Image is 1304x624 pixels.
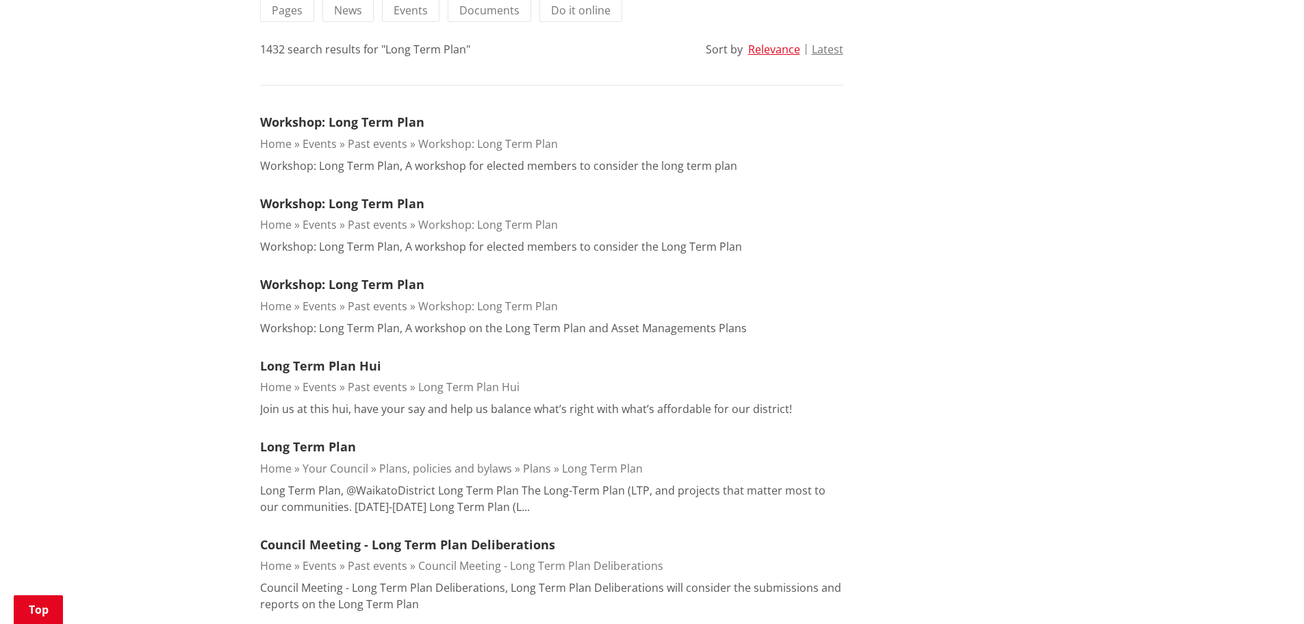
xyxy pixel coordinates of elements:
[303,558,337,573] a: Events
[260,276,424,292] a: Workshop: Long Term Plan
[303,136,337,151] a: Events
[303,217,337,232] a: Events
[272,3,303,18] span: Pages
[260,401,792,417] p: Join us at this hui, have your say and help us balance what’s right with what’s affordable for ou...
[748,43,800,55] button: Relevance
[418,558,663,573] a: Council Meeting - Long Term Plan Deliberations
[348,558,407,573] a: Past events
[551,3,611,18] span: Do it online
[334,3,362,18] span: News
[260,158,737,174] p: Workshop: Long Term Plan, A workshop for elected members to consider the long term plan
[260,379,292,395] a: Home
[562,461,643,476] a: Long Term Plan
[1241,566,1290,616] iframe: Messenger Launcher
[348,217,407,232] a: Past events
[523,461,551,476] a: Plans
[260,41,470,58] div: 1432 search results for "Long Term Plan"
[418,299,558,314] a: Workshop: Long Term Plan
[303,379,337,395] a: Events
[260,558,292,573] a: Home
[260,217,292,232] a: Home
[303,461,368,476] a: Your Council
[379,461,512,476] a: Plans, policies and bylaws
[348,136,407,151] a: Past events
[260,299,292,314] a: Home
[348,299,407,314] a: Past events
[812,43,843,55] button: Latest
[260,114,424,130] a: Workshop: Long Term Plan
[260,136,292,151] a: Home
[260,579,843,612] p: Council Meeting - Long Term Plan Deliberations, Long Term Plan Deliberations will consider the su...
[260,238,742,255] p: Workshop: Long Term Plan, A workshop for elected members to consider the Long Term Plan
[260,482,843,515] p: Long Term Plan, @WaikatoDistrict Long Term Plan The Long-Term Plan (LTP, and projects that matter...
[418,136,558,151] a: Workshop: Long Term Plan
[418,217,558,232] a: Workshop: Long Term Plan
[260,195,424,212] a: Workshop: Long Term Plan
[303,299,337,314] a: Events
[260,461,292,476] a: Home
[260,358,381,374] a: Long Term Plan Hui
[348,379,407,395] a: Past events
[418,379,520,395] a: Long Term Plan Hui
[14,595,63,624] a: Top
[394,3,428,18] span: Events
[260,320,747,336] p: Workshop: Long Term Plan, A workshop on the Long Term Plan and Asset Managements Plans
[706,41,743,58] div: Sort by
[260,438,356,455] a: Long Term Plan
[260,536,555,553] a: Council Meeting - Long Term Plan Deliberations
[459,3,520,18] span: Documents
